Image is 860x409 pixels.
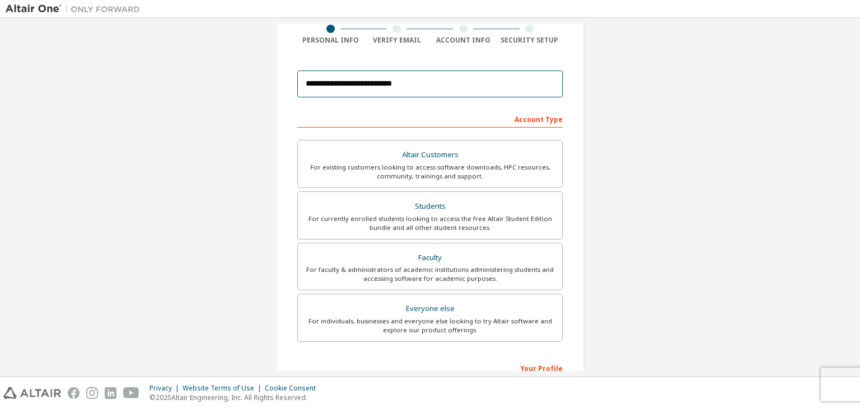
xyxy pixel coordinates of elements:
div: Faculty [305,250,555,266]
div: Cookie Consent [265,384,322,393]
div: Account Type [297,110,563,128]
div: For existing customers looking to access software downloads, HPC resources, community, trainings ... [305,163,555,181]
div: For individuals, businesses and everyone else looking to try Altair software and explore our prod... [305,317,555,335]
img: altair_logo.svg [3,387,61,399]
div: Privacy [149,384,183,393]
div: Account Info [430,36,497,45]
div: Students [305,199,555,214]
div: Website Terms of Use [183,384,265,393]
img: facebook.svg [68,387,80,399]
div: Verify Email [364,36,431,45]
div: Your Profile [297,359,563,377]
div: Personal Info [297,36,364,45]
img: instagram.svg [86,387,98,399]
div: Everyone else [305,301,555,317]
div: For faculty & administrators of academic institutions administering students and accessing softwa... [305,265,555,283]
div: Security Setup [497,36,563,45]
div: Altair Customers [305,147,555,163]
p: © 2025 Altair Engineering, Inc. All Rights Reserved. [149,393,322,402]
div: For currently enrolled students looking to access the free Altair Student Edition bundle and all ... [305,214,555,232]
img: linkedin.svg [105,387,116,399]
img: youtube.svg [123,387,139,399]
img: Altair One [6,3,146,15]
